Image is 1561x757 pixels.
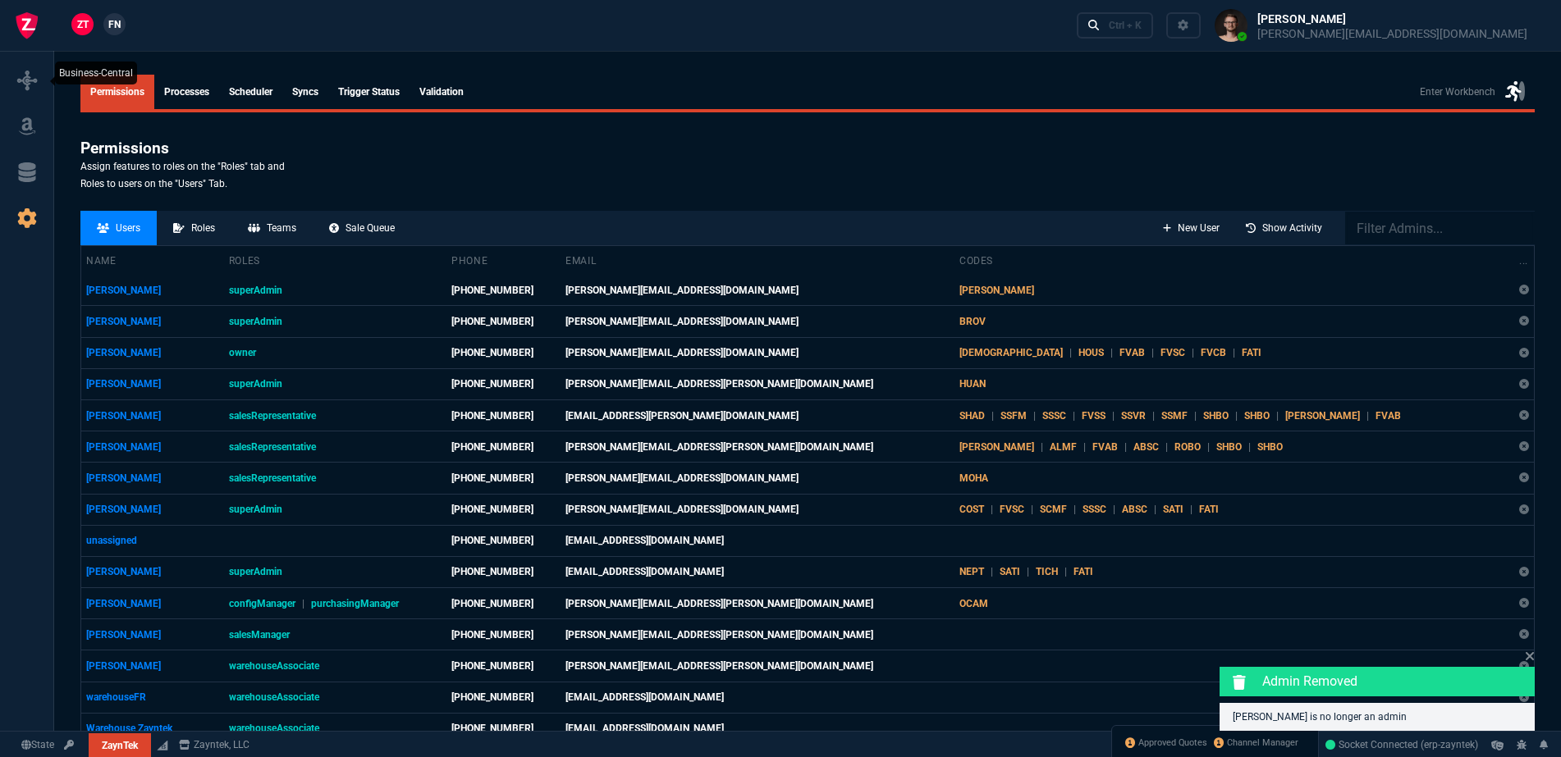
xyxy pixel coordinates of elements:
span: | [1145,347,1160,358]
span: FVAB [1376,410,1401,422]
span: SHBO [1257,441,1283,453]
div: Ctrl + K [1109,19,1142,32]
span: salesRepresentative [229,472,316,484]
span: SSVR [1121,410,1146,422]
td: [PERSON_NAME] [81,431,224,463]
span: | [1020,566,1036,577]
span: | [1159,441,1174,453]
a: Permissions [80,75,154,109]
td: [PERSON_NAME] [81,588,224,619]
span: | [1077,441,1092,453]
th: Phone [446,246,561,276]
span: FATI [1073,566,1093,577]
td: Warehouse Zayntek [81,713,224,744]
span: [PERSON_NAME] [959,285,1034,296]
a: New User [1153,211,1230,245]
p: Assign features to roles on the "Roles" tab and Roles to users on the "Users" Tab. [80,158,286,193]
td: [EMAIL_ADDRESS][DOMAIN_NAME] [561,556,954,587]
td: [PERSON_NAME] [81,619,224,650]
span: FATI [1199,504,1219,515]
span: | [1226,347,1242,358]
th: Name [81,246,224,276]
span: | [1185,347,1201,358]
td: [PHONE_NUMBER] [446,399,561,431]
span: | [985,410,1000,422]
td: [PERSON_NAME][EMAIL_ADDRESS][PERSON_NAME][DOMAIN_NAME] [561,368,954,399]
span: | [1147,504,1163,515]
span: ALMF [1050,441,1077,453]
td: [PERSON_NAME][EMAIL_ADDRESS][PERSON_NAME][DOMAIN_NAME] [561,650,954,682]
span: | [1146,410,1161,422]
a: Teams [231,211,313,245]
span: configManager [229,598,295,609]
span: FVSS [1082,410,1106,422]
span: | [1027,410,1042,422]
a: Show Activity [1229,211,1339,245]
span: | [1106,410,1121,422]
td: [EMAIL_ADDRESS][PERSON_NAME][DOMAIN_NAME] [561,399,954,431]
td: [EMAIL_ADDRESS][DOMAIN_NAME] [561,525,954,556]
td: [PERSON_NAME] [81,494,224,525]
span: FVAB [1119,347,1145,358]
span: [PERSON_NAME] [1285,410,1360,422]
span: Socket Connected (erp-zayntek) [1325,739,1478,750]
a: syncs [282,75,328,109]
span: Approved Quotes [1138,736,1207,750]
td: [PERSON_NAME][EMAIL_ADDRESS][PERSON_NAME][DOMAIN_NAME] [561,619,954,650]
td: [PHONE_NUMBER] [446,619,561,650]
th: Roles [224,246,447,276]
a: Validation [410,75,474,109]
td: [EMAIL_ADDRESS][DOMAIN_NAME] [561,713,954,744]
span: | [1188,410,1203,422]
td: [PHONE_NUMBER] [446,494,561,525]
td: [PERSON_NAME] [81,650,224,682]
a: msbcCompanyName [174,737,254,752]
span: | [1034,441,1050,453]
span: | [1106,504,1122,515]
span: SSMF [1161,410,1188,422]
span: salesRepresentative [229,441,316,453]
span: FVCB [1201,347,1226,358]
td: [PERSON_NAME] [81,556,224,587]
td: [PERSON_NAME] [81,337,224,368]
span: SHBO [1244,410,1270,422]
span: [DEMOGRAPHIC_DATA] [959,347,1063,358]
span: | [1270,410,1285,422]
span: | [1229,410,1244,422]
td: unassigned [81,525,224,556]
p: Admin Removed [1262,672,1531,691]
span: warehouseAssociate [229,691,319,703]
td: warehouseFR [81,682,224,713]
span: warehouseAssociate [229,660,319,672]
td: [PHONE_NUMBER] [446,337,561,368]
td: [PHONE_NUMBER] [446,525,561,556]
a: Global State [16,737,59,752]
span: | [1118,441,1133,453]
span: FVSC [1160,347,1185,358]
span: superAdmin [229,285,282,296]
td: [PHONE_NUMBER] [446,588,561,619]
span: SHBO [1216,441,1242,453]
h2: Permissions [80,139,434,158]
span: | [1360,410,1376,422]
span: | [984,504,1000,515]
span: | [1063,347,1078,358]
span: SSFM [1000,410,1027,422]
td: [PHONE_NUMBER] [446,431,561,463]
td: [PERSON_NAME][EMAIL_ADDRESS][DOMAIN_NAME] [561,494,954,525]
td: [PERSON_NAME] [81,368,224,399]
td: [PERSON_NAME] [81,306,224,337]
td: [PHONE_NUMBER] [446,368,561,399]
td: [PHONE_NUMBER] [446,713,561,744]
td: [PERSON_NAME][EMAIL_ADDRESS][DOMAIN_NAME] [561,337,954,368]
span: FATI [1242,347,1261,358]
span: OCAM [959,598,988,609]
a: API TOKEN [59,737,79,752]
td: [PERSON_NAME][EMAIL_ADDRESS][PERSON_NAME][DOMAIN_NAME] [561,431,954,463]
td: [PERSON_NAME] [81,399,224,431]
td: [PHONE_NUMBER] [446,682,561,713]
a: Processes [154,75,219,109]
span: FVAB [1092,441,1118,453]
span: SHBO [1203,410,1229,422]
span: COST [959,504,984,515]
